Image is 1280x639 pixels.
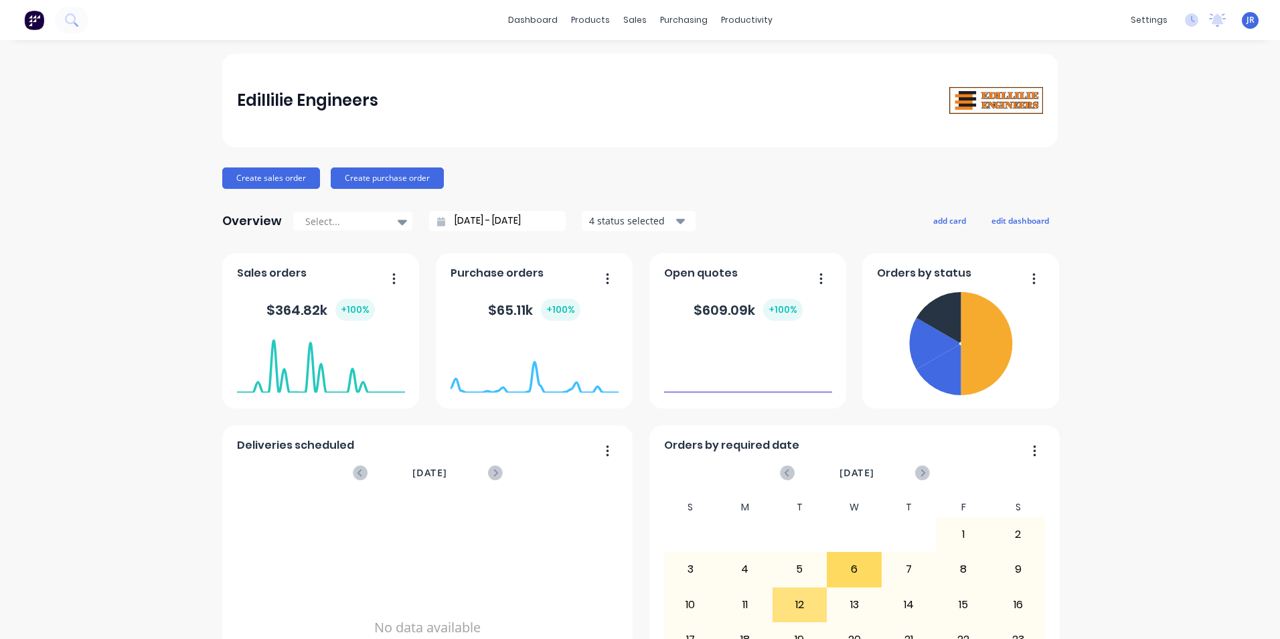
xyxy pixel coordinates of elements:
[664,437,799,453] span: Orders by required date
[663,498,718,517] div: S
[335,299,375,321] div: + 100 %
[664,553,718,586] div: 3
[983,212,1058,229] button: edit dashboard
[882,553,936,586] div: 7
[949,87,1043,115] img: Edillilie Engineers
[827,588,881,622] div: 13
[937,518,990,551] div: 1
[564,10,617,30] div: products
[222,167,320,189] button: Create sales order
[718,553,772,586] div: 4
[882,588,936,622] div: 14
[877,265,971,281] span: Orders by status
[589,214,673,228] div: 4 status selected
[451,265,544,281] span: Purchase orders
[773,498,827,517] div: T
[827,553,881,586] div: 6
[991,588,1045,622] div: 16
[412,466,447,480] span: [DATE]
[653,10,714,30] div: purchasing
[839,466,874,480] span: [DATE]
[541,299,580,321] div: + 100 %
[694,299,803,321] div: $ 609.09k
[664,265,738,281] span: Open quotes
[991,518,1045,551] div: 2
[991,498,1046,517] div: S
[827,498,882,517] div: W
[331,167,444,189] button: Create purchase order
[237,265,307,281] span: Sales orders
[664,588,718,622] div: 10
[773,553,827,586] div: 5
[937,553,990,586] div: 8
[773,588,827,622] div: 12
[1247,14,1255,26] span: JR
[714,10,779,30] div: productivity
[488,299,580,321] div: $ 65.11k
[937,588,990,622] div: 15
[617,10,653,30] div: sales
[222,208,282,234] div: Overview
[24,10,44,30] img: Factory
[582,211,696,231] button: 4 status selected
[501,10,564,30] a: dashboard
[882,498,937,517] div: T
[991,553,1045,586] div: 9
[763,299,803,321] div: + 100 %
[925,212,975,229] button: add card
[718,498,773,517] div: M
[936,498,991,517] div: F
[266,299,375,321] div: $ 364.82k
[1124,10,1174,30] div: settings
[237,87,378,114] div: Edillilie Engineers
[718,588,772,622] div: 11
